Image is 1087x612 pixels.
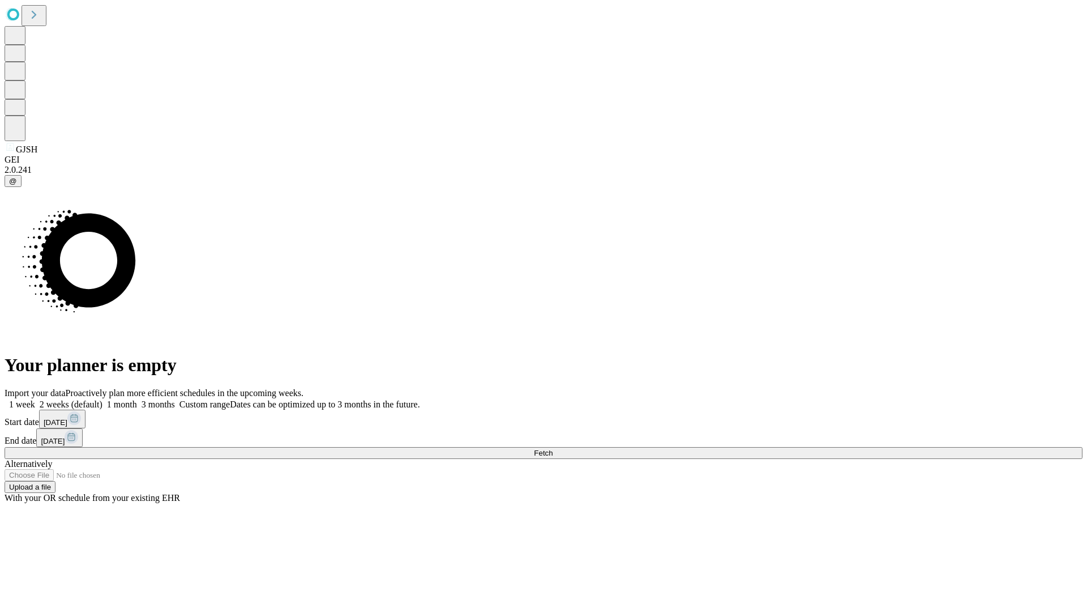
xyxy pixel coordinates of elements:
span: 3 months [142,399,175,409]
span: Custom range [179,399,230,409]
span: Alternatively [5,459,52,469]
span: Fetch [534,449,553,457]
span: [DATE] [44,418,67,427]
h1: Your planner is empty [5,355,1082,376]
button: Upload a file [5,481,55,493]
span: Proactively plan more efficient schedules in the upcoming weeks. [66,388,303,398]
span: 1 month [107,399,137,409]
span: Import your data [5,388,66,398]
div: GEI [5,155,1082,165]
span: Dates can be optimized up to 3 months in the future. [230,399,420,409]
button: @ [5,175,22,187]
div: End date [5,428,1082,447]
div: 2.0.241 [5,165,1082,175]
span: 1 week [9,399,35,409]
button: [DATE] [36,428,83,447]
span: 2 weeks (default) [40,399,102,409]
span: @ [9,177,17,185]
button: [DATE] [39,410,85,428]
span: [DATE] [41,437,65,445]
button: Fetch [5,447,1082,459]
div: Start date [5,410,1082,428]
span: With your OR schedule from your existing EHR [5,493,180,503]
span: GJSH [16,144,37,154]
